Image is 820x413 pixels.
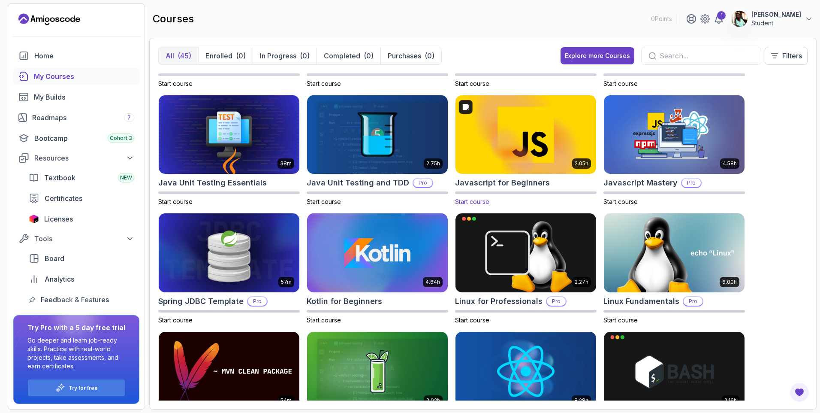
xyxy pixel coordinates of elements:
div: Resources [34,153,134,163]
h2: Kotlin for Beginners [307,295,382,307]
span: Start course [307,198,341,205]
p: 2.05h [575,160,588,167]
button: In Progress(0) [253,47,317,64]
h2: Java Unit Testing Essentials [158,177,267,189]
p: Pro [682,179,701,187]
p: 4.64h [425,279,440,285]
button: Explore more Courses [561,47,634,64]
span: Start course [307,80,341,87]
img: user profile image [731,11,748,27]
a: analytics [24,270,139,288]
img: Maven Essentials card [159,332,299,411]
button: user profile image[PERSON_NAME]Student [731,10,813,27]
button: Completed(0) [317,47,380,64]
button: All(45) [159,47,198,64]
img: Mockito & Java Unit Testing card [307,332,448,411]
img: React JS Developer Guide card [455,332,596,411]
button: Filters [765,47,808,65]
span: Start course [455,80,489,87]
span: Start course [603,80,638,87]
p: 2.75h [426,160,440,167]
span: 7 [127,114,131,121]
p: [PERSON_NAME] [751,10,801,19]
p: Filters [782,51,802,61]
h2: Linux for Professionals [455,295,543,307]
p: 4.58h [723,160,737,167]
div: (0) [425,51,434,61]
p: Pro [248,297,267,306]
div: My Courses [34,71,134,82]
input: Search... [660,51,754,61]
span: Board [45,253,64,264]
button: Resources [13,150,139,166]
p: 2.16h [724,397,737,404]
div: Roadmaps [32,112,134,123]
a: roadmaps [13,109,139,126]
a: board [24,250,139,267]
h2: courses [153,12,194,26]
span: Cohort 3 [110,135,132,142]
div: (45) [178,51,191,61]
p: Completed [324,51,360,61]
div: Explore more Courses [565,52,630,60]
span: Start course [158,80,193,87]
h2: Linux Fundamentals [603,295,679,307]
img: Spring JDBC Template card [159,213,299,292]
h2: Java Unit Testing and TDD [307,177,409,189]
p: 6.00h [722,279,737,285]
p: 54m [280,397,292,404]
p: Purchases [388,51,421,61]
span: Certificates [45,193,82,203]
div: Bootcamp [34,133,134,143]
p: Enrolled [205,51,232,61]
button: Open Feedback Button [789,382,810,403]
span: Start course [455,198,489,205]
img: jetbrains icon [29,215,39,223]
p: Go deeper and learn job-ready skills. Practice with real-world projects, take assessments, and ea... [27,336,125,370]
img: Linux for Professionals card [455,213,596,292]
p: 8.28h [574,397,588,404]
p: 38m [280,160,292,167]
p: Pro [413,179,432,187]
h2: Spring JDBC Template [158,295,244,307]
a: Landing page [18,12,80,26]
p: 0 Points [651,15,672,23]
img: Linux Fundamentals card [604,213,745,292]
button: Enrolled(0) [198,47,253,64]
span: NEW [120,174,132,181]
div: 1 [717,11,726,20]
p: Pro [684,297,702,306]
span: Analytics [45,274,74,284]
img: Kotlin for Beginners card [307,213,448,292]
span: Start course [603,198,638,205]
span: Start course [158,316,193,324]
span: Start course [158,198,193,205]
h2: Javascript for Beginners [455,177,550,189]
p: All [166,51,174,61]
img: Java Unit Testing and TDD card [307,95,448,174]
span: Feedback & Features [41,295,109,305]
img: Java Unit Testing Essentials card [159,95,299,174]
div: Home [34,51,134,61]
a: Try for free [69,385,98,392]
a: 1 [714,14,724,24]
span: Start course [455,316,489,324]
p: Student [751,19,801,27]
a: licenses [24,210,139,228]
a: home [13,47,139,64]
button: Tools [13,231,139,246]
img: Shell Scripting card [604,332,745,411]
button: Purchases(0) [380,47,441,64]
a: textbook [24,169,139,186]
div: My Builds [34,92,134,102]
p: Pro [547,297,566,306]
img: Javascript for Beginners card [452,93,600,176]
p: 2.02h [426,397,440,404]
a: courses [13,68,139,85]
p: 2.27h [575,279,588,285]
p: In Progress [260,51,296,61]
button: Try for free [27,379,125,397]
div: Tools [34,234,134,244]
